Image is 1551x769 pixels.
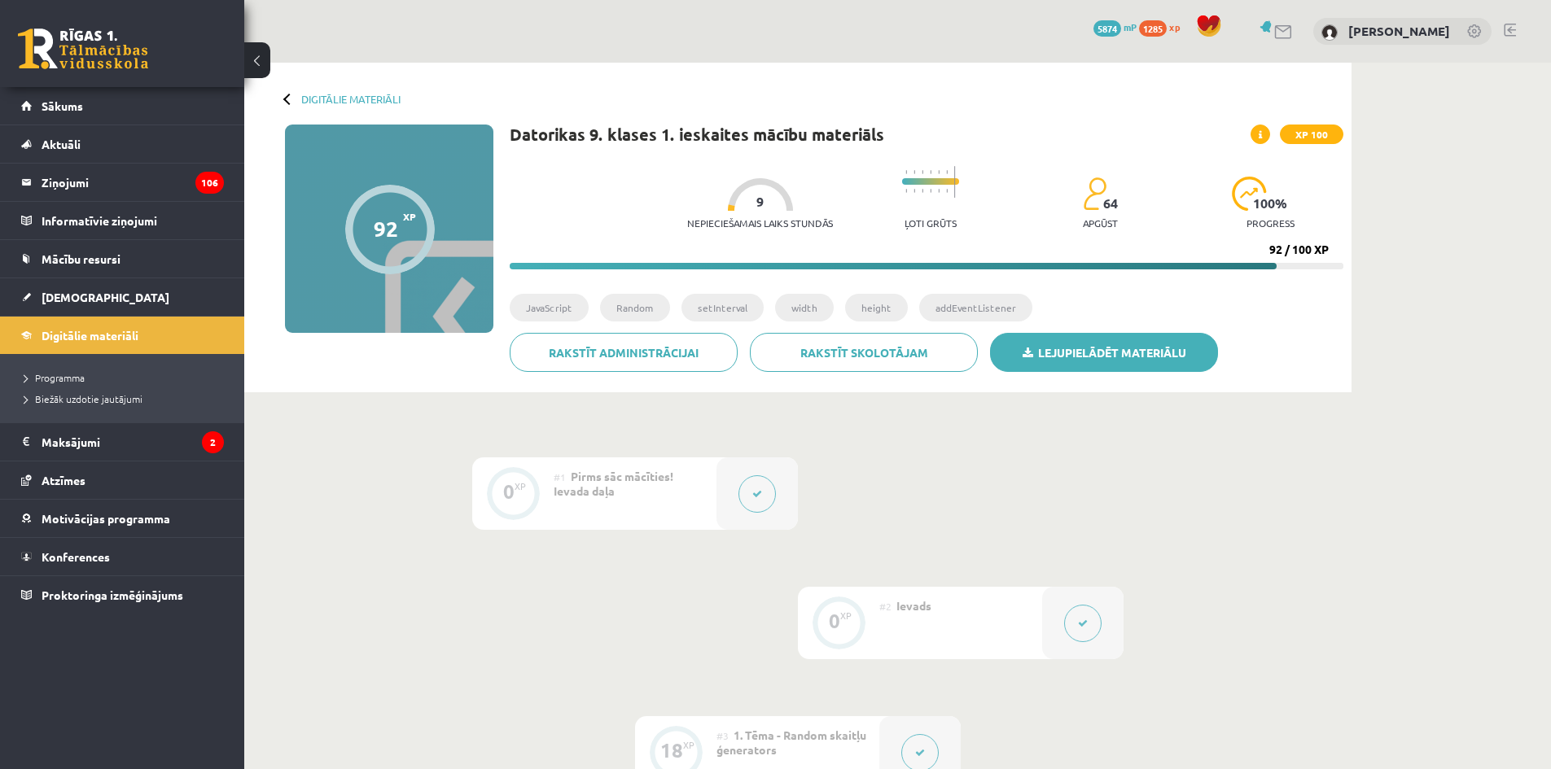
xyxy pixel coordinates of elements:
img: icon-short-line-57e1e144782c952c97e751825c79c345078a6d821885a25fce030b3d8c18986b.svg [930,189,931,193]
p: Nepieciešamais laiks stundās [687,217,833,229]
li: setInterval [681,294,764,321]
img: icon-short-line-57e1e144782c952c97e751825c79c345078a6d821885a25fce030b3d8c18986b.svg [922,170,923,174]
li: Random [600,294,670,321]
li: height [845,294,908,321]
a: Mācību resursi [21,240,224,277]
span: XP 100 [1280,125,1343,144]
img: Aleksandrs Koroļovs [1321,24,1338,41]
div: 18 [660,743,683,758]
img: students-c634bb4e5e11cddfef0936a35e636f08e4e9abd3cc4e673bd6f9a4125e45ecb1.svg [1083,177,1106,211]
a: 1285 xp [1139,20,1188,33]
span: #1 [554,470,566,483]
a: Rakstīt administrācijai [510,333,738,372]
a: Ziņojumi106 [21,164,224,201]
span: Programma [24,371,85,384]
div: 92 [374,216,398,241]
a: Biežāk uzdotie jautājumi [24,391,228,406]
a: Proktoringa izmēģinājums [21,576,224,614]
span: Aktuāli [42,137,81,151]
a: Sākums [21,87,224,125]
span: 5874 [1093,20,1121,37]
a: 5874 mP [1093,20,1137,33]
a: Aktuāli [21,125,224,163]
span: Motivācijas programma [42,511,170,526]
a: Lejupielādēt materiālu [990,333,1218,372]
i: 2 [202,431,224,453]
div: 0 [829,614,840,628]
img: icon-short-line-57e1e144782c952c97e751825c79c345078a6d821885a25fce030b3d8c18986b.svg [946,189,948,193]
legend: Informatīvie ziņojumi [42,202,224,239]
span: Ievads [896,598,931,613]
span: 64 [1103,196,1118,211]
span: 1285 [1139,20,1167,37]
a: Digitālie materiāli [21,317,224,354]
li: width [775,294,834,321]
span: Sākums [42,98,83,113]
img: icon-short-line-57e1e144782c952c97e751825c79c345078a6d821885a25fce030b3d8c18986b.svg [922,189,923,193]
img: icon-short-line-57e1e144782c952c97e751825c79c345078a6d821885a25fce030b3d8c18986b.svg [938,170,940,174]
a: Rīgas 1. Tālmācības vidusskola [18,28,148,69]
p: Ļoti grūts [905,217,957,229]
legend: Ziņojumi [42,164,224,201]
a: Informatīvie ziņojumi [21,202,224,239]
a: Digitālie materiāli [301,93,401,105]
a: Programma [24,370,228,385]
img: icon-short-line-57e1e144782c952c97e751825c79c345078a6d821885a25fce030b3d8c18986b.svg [938,189,940,193]
p: progress [1246,217,1295,229]
img: icon-short-line-57e1e144782c952c97e751825c79c345078a6d821885a25fce030b3d8c18986b.svg [905,170,907,174]
span: #2 [879,600,892,613]
a: Konferences [21,538,224,575]
li: JavaScript [510,294,589,321]
a: Maksājumi2 [21,423,224,461]
span: Pirms sāc mācīties! Ievada daļa [554,469,673,498]
div: 0 [503,484,515,499]
i: 106 [195,172,224,194]
img: icon-short-line-57e1e144782c952c97e751825c79c345078a6d821885a25fce030b3d8c18986b.svg [914,189,915,193]
span: mP [1124,20,1137,33]
span: xp [1169,20,1180,33]
img: icon-short-line-57e1e144782c952c97e751825c79c345078a6d821885a25fce030b3d8c18986b.svg [930,170,931,174]
span: [DEMOGRAPHIC_DATA] [42,290,169,304]
img: icon-progress-161ccf0a02000e728c5f80fcf4c31c7af3da0e1684b2b1d7c360e028c24a22f1.svg [1232,177,1267,211]
a: Rakstīt skolotājam [750,333,978,372]
span: Digitālie materiāli [42,328,138,343]
span: Konferences [42,549,110,564]
span: 100 % [1253,196,1288,211]
span: 1. Tēma - Random skaitļu ģenerators [716,727,866,757]
a: Motivācijas programma [21,500,224,537]
img: icon-short-line-57e1e144782c952c97e751825c79c345078a6d821885a25fce030b3d8c18986b.svg [905,189,907,193]
span: 9 [756,194,764,209]
div: XP [840,611,852,620]
span: Biežāk uzdotie jautājumi [24,392,142,405]
li: addEventListener [919,294,1032,321]
a: [PERSON_NAME] [1348,23,1450,39]
div: XP [515,482,526,491]
img: icon-long-line-d9ea69661e0d244f92f715978eff75569469978d946b2353a9bb055b3ed8787d.svg [954,166,956,198]
div: XP [683,741,694,749]
span: #3 [716,729,729,742]
span: Mācību resursi [42,251,120,266]
a: Atzīmes [21,461,224,499]
a: [DEMOGRAPHIC_DATA] [21,278,224,316]
img: icon-short-line-57e1e144782c952c97e751825c79c345078a6d821885a25fce030b3d8c18986b.svg [914,170,915,174]
img: icon-short-line-57e1e144782c952c97e751825c79c345078a6d821885a25fce030b3d8c18986b.svg [946,170,948,174]
span: Proktoringa izmēģinājums [42,588,183,602]
legend: Maksājumi [42,423,224,461]
span: Atzīmes [42,473,85,487]
p: apgūst [1083,217,1118,229]
h1: Datorikas 9. klases 1. ieskaites mācību materiāls [510,125,884,144]
span: XP [403,211,416,222]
